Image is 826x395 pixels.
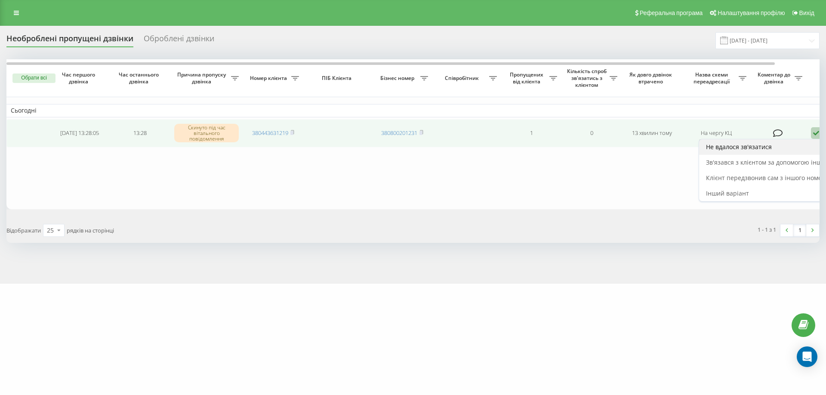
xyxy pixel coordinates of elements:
[56,71,103,85] span: Час першого дзвінка
[252,129,288,137] a: 380443631219
[437,75,489,82] span: Співробітник
[706,189,749,197] span: Інший варіант
[686,71,739,85] span: Назва схеми переадресації
[561,119,622,147] td: 0
[49,119,110,147] td: [DATE] 13:28:05
[381,129,417,137] a: 380800201231
[799,9,814,16] span: Вихід
[640,9,703,16] span: Реферальна програма
[376,75,420,82] span: Бізнес номер
[706,143,772,151] span: Не вдалося зв'язатися
[6,227,41,234] span: Відображати
[501,119,561,147] td: 1
[247,75,291,82] span: Номер клієнта
[110,119,170,147] td: 13:28
[47,226,54,235] div: 25
[6,34,133,47] div: Необроблені пропущені дзвінки
[311,75,365,82] span: ПІБ Клієнта
[505,71,549,85] span: Пропущених від клієнта
[718,9,785,16] span: Налаштування профілю
[797,346,817,367] div: Open Intercom Messenger
[566,68,610,88] span: Кількість спроб зв'язатись з клієнтом
[12,73,55,83] button: Обрати всі
[682,119,751,147] td: На чергу КЦ
[174,124,239,143] div: Скинуто під час вітального повідомлення
[622,119,682,147] td: 13 хвилин тому
[629,71,675,85] span: Як довго дзвінок втрачено
[117,71,163,85] span: Час останнього дзвінка
[144,34,214,47] div: Оброблені дзвінки
[755,71,795,85] span: Коментар до дзвінка
[67,227,114,234] span: рядків на сторінці
[793,224,806,236] a: 1
[758,225,776,234] div: 1 - 1 з 1
[174,71,231,85] span: Причина пропуску дзвінка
